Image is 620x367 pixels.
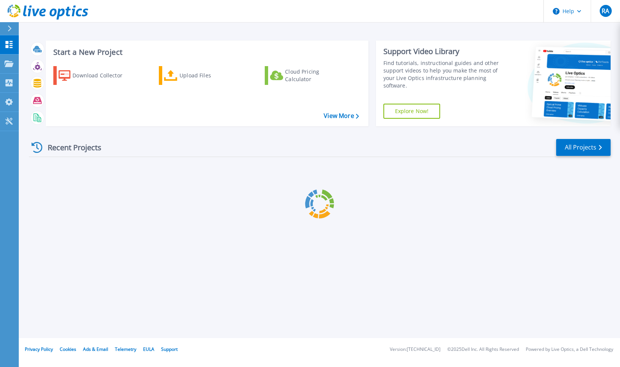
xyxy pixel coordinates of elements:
a: Privacy Policy [25,346,53,352]
div: Cloud Pricing Calculator [285,68,345,83]
h3: Start a New Project [53,48,359,56]
li: Version: [TECHNICAL_ID] [390,347,440,352]
a: Cookies [60,346,76,352]
li: © 2025 Dell Inc. All Rights Reserved [447,347,519,352]
a: Ads & Email [83,346,108,352]
a: Support [161,346,178,352]
li: Powered by Live Optics, a Dell Technology [526,347,613,352]
a: All Projects [556,139,611,156]
div: Recent Projects [29,138,112,157]
a: Explore Now! [383,104,440,119]
a: Upload Files [159,66,243,85]
a: EULA [143,346,154,352]
div: Find tutorials, instructional guides and other support videos to help you make the most of your L... [383,59,502,89]
a: Download Collector [53,66,137,85]
div: Upload Files [180,68,240,83]
a: Cloud Pricing Calculator [265,66,348,85]
div: Download Collector [72,68,133,83]
a: Telemetry [115,346,136,352]
span: RA [602,8,609,14]
a: View More [324,112,359,119]
div: Support Video Library [383,47,502,56]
